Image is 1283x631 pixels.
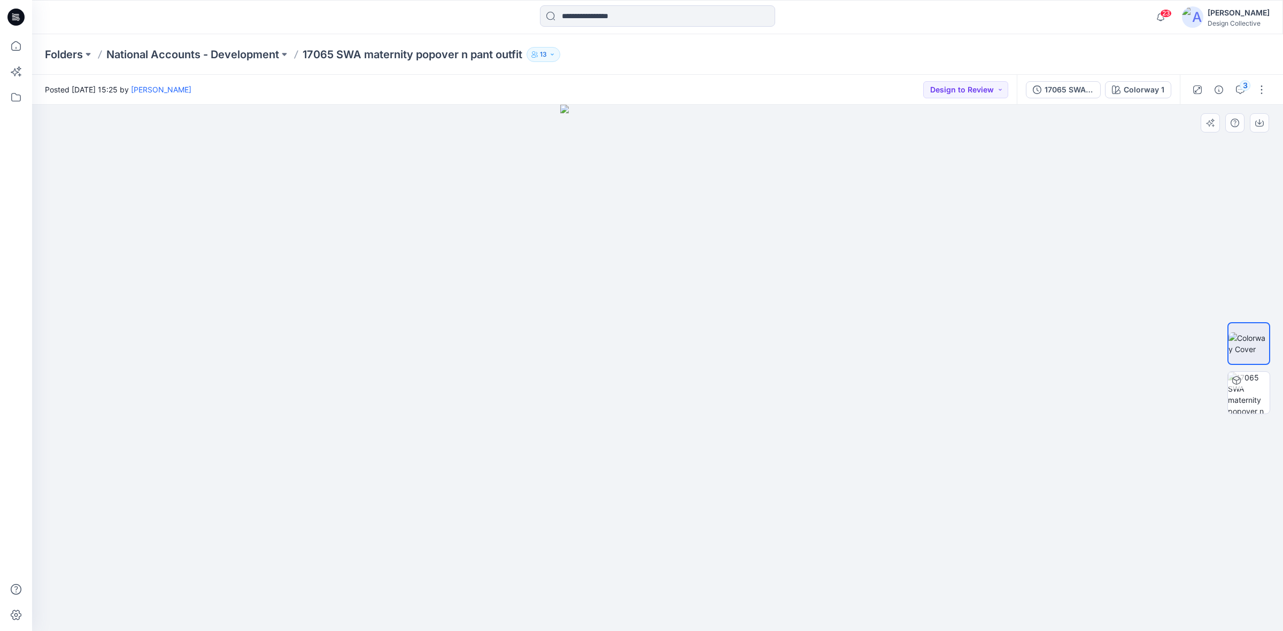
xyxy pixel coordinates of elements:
[1240,80,1250,91] div: 3
[1208,6,1270,19] div: [PERSON_NAME]
[106,47,279,62] a: National Accounts - Development
[45,84,191,95] span: Posted [DATE] 15:25 by
[1210,81,1227,98] button: Details
[45,47,83,62] a: Folders
[1228,372,1270,414] img: 17065 SWA maternity popover n pant outfit Colorway 1
[1182,6,1203,28] img: avatar
[1026,81,1101,98] button: 17065 SWA maternity popover n pant outfit
[527,47,560,62] button: 13
[1045,84,1094,96] div: 17065 SWA maternity popover n pant outfit
[540,49,547,60] p: 13
[1105,81,1171,98] button: Colorway 1
[1232,81,1249,98] button: 3
[303,47,522,62] p: 17065 SWA maternity popover n pant outfit
[1208,19,1270,27] div: Design Collective
[131,85,191,94] a: [PERSON_NAME]
[1228,332,1269,355] img: Colorway Cover
[1160,9,1172,18] span: 23
[560,105,755,631] img: eyJhbGciOiJIUzI1NiIsImtpZCI6IjAiLCJzbHQiOiJzZXMiLCJ0eXAiOiJKV1QifQ.eyJkYXRhIjp7InR5cGUiOiJzdG9yYW...
[1124,84,1164,96] div: Colorway 1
